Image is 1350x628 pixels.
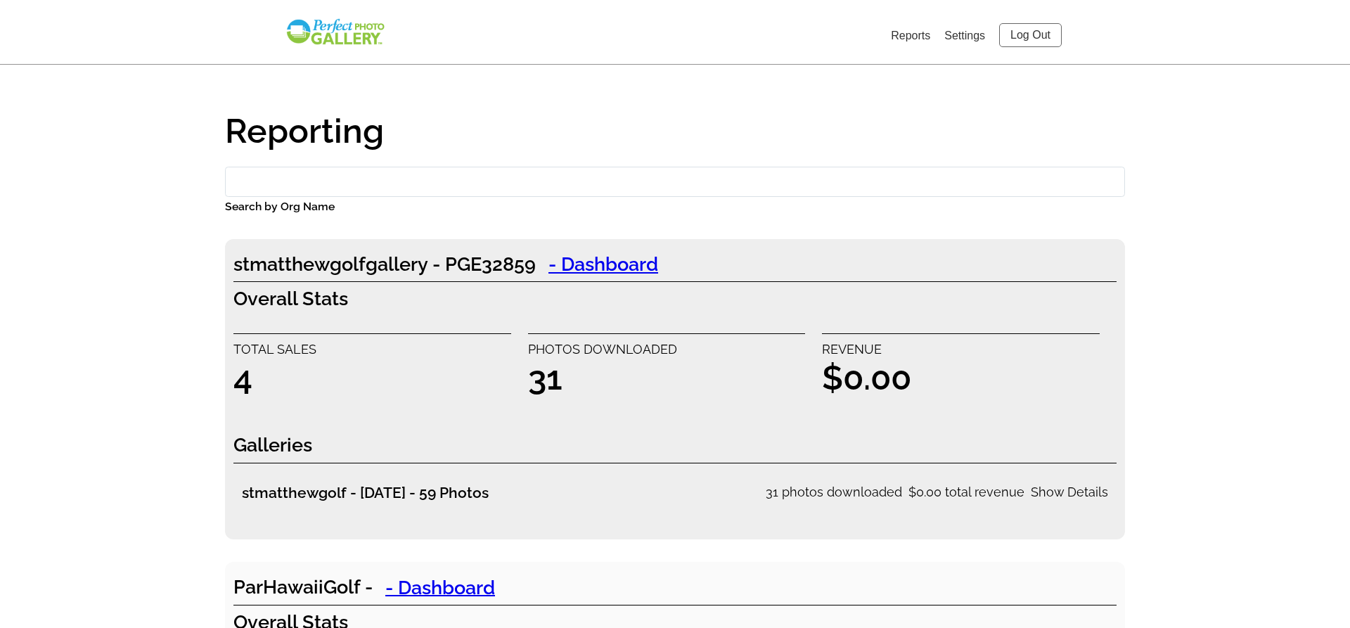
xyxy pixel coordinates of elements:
[908,481,1024,504] p: $0.00 total revenue
[233,282,1117,316] h2: Overall Stats
[233,570,1117,605] h2: ParHawaiiGolf -
[225,197,1125,217] label: Search by Org Name
[891,30,930,41] a: Reports
[242,480,489,506] h3: stmatthewgolf - [DATE] - 59 Photos
[285,18,386,46] img: Snapphound Logo
[536,250,671,278] a: - Dashboard
[528,361,806,395] h1: 31
[373,573,508,601] a: - Dashboard
[233,428,1117,463] h2: Galleries
[999,23,1062,47] a: Log Out
[233,338,511,361] p: Total sales
[822,361,1100,395] h1: $0.00
[766,481,902,504] p: 31 photos downloaded
[822,338,1100,361] p: Revenue
[233,248,1117,283] h2: stmatthewgolfgallery - PGE32859
[1031,481,1108,504] div: Show Details
[225,89,1125,167] h1: Reporting
[944,30,985,41] a: Settings
[233,361,511,395] h1: 4
[528,338,806,361] p: Photos Downloaded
